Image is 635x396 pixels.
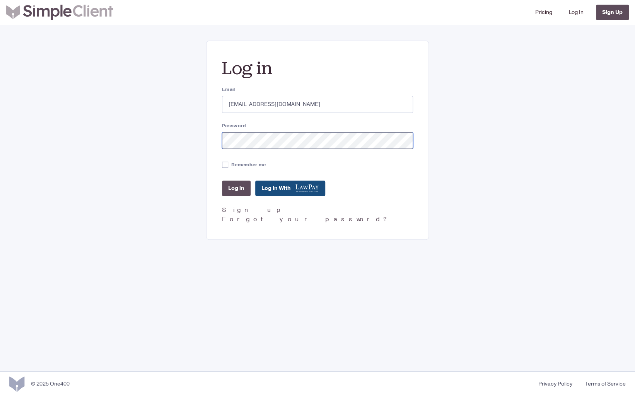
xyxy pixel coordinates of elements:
[222,56,413,80] h2: Log in
[222,206,285,214] a: Sign up
[222,122,413,129] label: Password
[596,5,629,20] a: Sign Up
[222,96,413,113] input: you@example.com
[231,161,266,168] label: Remember me
[222,181,251,196] input: Log in
[566,3,587,22] a: Log In
[532,3,555,22] a: Pricing
[222,215,389,224] a: Forgot your password?
[222,86,413,93] label: Email
[255,181,325,196] a: Log In With
[31,380,70,388] div: © 2025 One400
[532,380,579,388] a: Privacy Policy
[579,380,626,388] a: Terms of Service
